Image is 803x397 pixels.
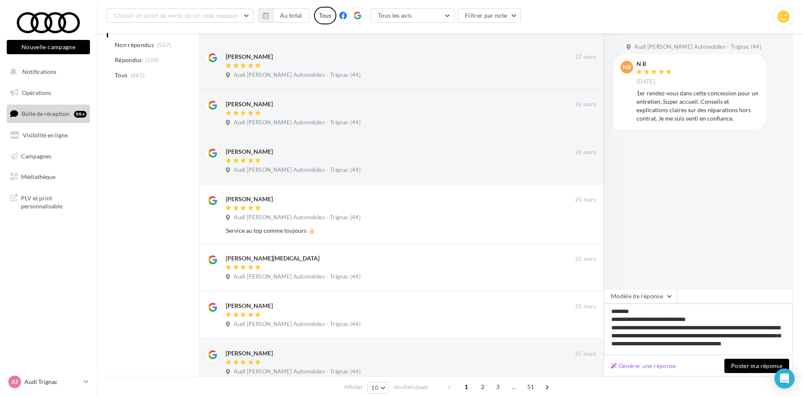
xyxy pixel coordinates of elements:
span: [DATE] [637,78,655,86]
span: Boîte de réception [21,110,69,117]
button: 10 [367,382,389,394]
div: [PERSON_NAME] [226,147,273,156]
span: Audi [PERSON_NAME] Automobiles - Trignac (44) [234,166,361,174]
span: Visibilité en ligne [23,131,68,139]
button: Notifications [5,63,88,81]
span: Opérations [22,89,51,96]
span: 25 mars [575,255,596,263]
span: 25 mars [575,303,596,310]
span: NB [623,63,631,71]
span: Audi [PERSON_NAME] Automobiles - Trignac (44) [234,119,361,126]
button: Au total [259,8,309,23]
button: Poster ma réponse [724,359,789,373]
span: résultats/page [394,383,428,391]
a: Campagnes [5,147,92,165]
button: Modèle de réponse [604,289,677,303]
button: Au total [273,8,309,23]
span: Répondus [115,56,142,64]
button: Nouvelle campagne [7,40,90,54]
span: (557) [157,42,172,48]
span: 10 [371,384,378,391]
span: PLV et print personnalisable [21,192,87,210]
span: Audi [PERSON_NAME] Automobiles - Trignac (44) [634,43,761,51]
button: Tous les avis [371,8,455,23]
span: Tous les avis [378,12,412,19]
span: 2 [476,380,489,394]
span: 51 [524,380,538,394]
a: Médiathèque [5,168,92,186]
button: Choisir un point de vente ou un code magasin [107,8,254,23]
span: 26 mars [575,149,596,156]
p: Audi Trignac [24,378,80,386]
span: 25 mars [575,350,596,358]
span: 3 [491,380,505,394]
span: Audi [PERSON_NAME] Automobiles - Trignac (44) [234,368,361,376]
div: Open Intercom Messenger [774,368,795,389]
span: Audi [PERSON_NAME] Automobiles - Trignac (44) [234,71,361,79]
div: 99+ [74,111,87,118]
div: [PERSON_NAME] [226,100,273,108]
div: Tous [314,7,336,24]
div: [PERSON_NAME] [226,195,273,203]
span: (104) [145,57,159,63]
a: Visibilité en ligne [5,126,92,144]
span: Notifications [22,68,56,75]
button: Générer une réponse [608,361,679,371]
span: Choisir un point de vente ou un code magasin [114,12,238,19]
span: 1 [460,380,473,394]
span: Afficher [344,383,363,391]
div: [PERSON_NAME] [226,349,273,358]
span: Audi [PERSON_NAME] Automobiles - Trignac (44) [234,321,361,328]
span: Médiathèque [21,173,55,180]
span: Audi [PERSON_NAME] Automobiles - Trignac (44) [234,273,361,281]
span: Tous [115,71,127,79]
span: Campagnes [21,152,51,159]
button: Filtrer par note [458,8,521,23]
span: AT [11,378,18,386]
div: N B [637,61,674,67]
div: [PERSON_NAME][MEDICAL_DATA] [226,254,320,263]
span: 25 mars [575,196,596,204]
div: Service au top comme toujours 👍🏻 [226,226,541,235]
div: 1er rendez-vous dans cette concession pour un entretien. Super accueil. Conseils et explications ... [637,89,759,123]
span: (661) [131,72,145,79]
a: Boîte de réception99+ [5,105,92,123]
a: PLV et print personnalisable [5,189,92,214]
span: 27 mars [575,53,596,61]
a: AT Audi Trignac [7,374,90,390]
span: 26 mars [575,101,596,108]
div: [PERSON_NAME] [226,53,273,61]
span: Audi [PERSON_NAME] Automobiles - Trignac (44) [234,214,361,221]
div: [PERSON_NAME] [226,302,273,310]
span: ... [507,380,521,394]
span: Non répondus [115,41,154,49]
a: Opérations [5,84,92,102]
